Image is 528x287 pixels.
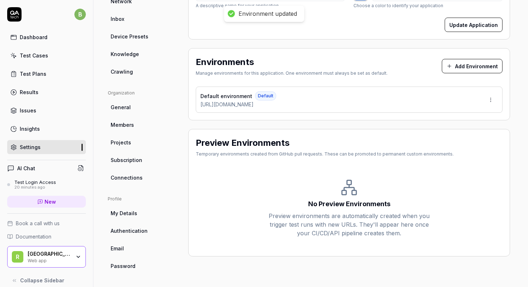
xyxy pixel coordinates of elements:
[111,68,133,75] span: Crawling
[28,257,71,263] div: Web app
[20,107,36,114] div: Issues
[108,136,177,149] a: Projects
[14,179,56,185] div: Test Login Access
[20,277,64,284] span: Collapse Sidebar
[108,224,177,237] a: Authentication
[111,121,134,129] span: Members
[111,245,124,252] span: Email
[255,91,276,101] span: Default
[7,85,86,99] a: Results
[7,30,86,44] a: Dashboard
[108,12,177,26] a: Inbox
[7,246,86,268] button: r[GEOGRAPHIC_DATA]Web app
[108,196,177,202] div: Profile
[7,196,86,208] a: New
[108,259,177,273] a: Password
[196,56,254,69] h2: Environments
[16,219,60,227] span: Book a call with us
[7,219,86,227] a: Book a call with us
[111,209,137,217] span: My Details
[196,3,345,9] p: A descriptive name for your application
[7,48,86,63] a: Test Cases
[74,7,86,22] button: b
[108,30,177,43] a: Device Presets
[308,199,390,209] div: No Preview Environments
[7,67,86,81] a: Test Plans
[111,262,135,270] span: Password
[238,10,297,18] div: Environment updated
[7,122,86,136] a: Insights
[111,33,148,40] span: Device Presets
[20,143,41,151] div: Settings
[7,179,86,190] a: Test Login Access20 minutes ago
[108,171,177,184] a: Connections
[28,251,71,257] div: riga
[20,33,47,41] div: Dashboard
[74,9,86,20] span: b
[108,153,177,167] a: Subscription
[108,65,177,78] a: Crawling
[45,198,56,205] span: New
[353,3,502,9] p: Choose a color to identify your application
[108,90,177,96] div: Organization
[20,125,40,133] div: Insights
[111,103,131,111] span: General
[269,212,430,237] div: Preview environments are automatically created when you trigger test runs with new URLs. They'll ...
[108,101,177,114] a: General
[20,70,46,78] div: Test Plans
[16,233,51,240] span: Documentation
[445,18,502,32] button: Update Application
[111,174,143,181] span: Connections
[111,227,148,235] span: Authentication
[111,139,131,146] span: Projects
[12,251,23,263] span: r
[200,92,252,100] span: Default environment
[14,185,56,190] div: 20 minutes ago
[20,88,38,96] div: Results
[7,233,86,240] a: Documentation
[7,103,86,117] a: Issues
[20,52,48,59] div: Test Cases
[7,140,86,154] a: Settings
[108,242,177,255] a: Email
[17,165,35,172] h4: AI Chat
[442,59,502,73] button: Add Environment
[108,47,177,61] a: Knowledge
[111,156,142,164] span: Subscription
[108,207,177,220] a: My Details
[111,50,139,58] span: Knowledge
[111,15,124,23] span: Inbox
[108,118,177,131] a: Members
[196,151,454,157] div: Temporary environments created from GitHub pull requests. These can be promoted to permanent cust...
[200,101,254,108] span: [URL][DOMAIN_NAME]
[196,136,290,149] h2: Preview Environments
[196,70,388,77] div: Manage environments for this application. One environment must always be set as default.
